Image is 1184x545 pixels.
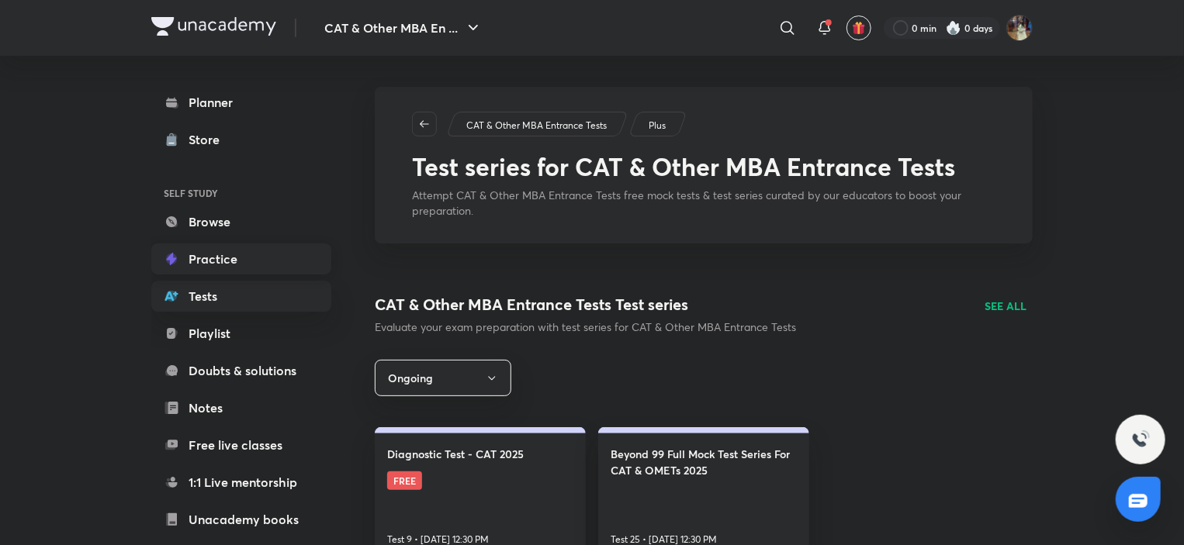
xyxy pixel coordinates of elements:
a: Plus [646,119,669,133]
h6: SELF STUDY [151,180,331,206]
p: CAT & Other MBA Entrance Tests [466,119,607,133]
h4: CAT & Other MBA Entrance Tests Test series [375,293,796,316]
img: streak [946,20,961,36]
button: avatar [846,16,871,40]
a: SEE ALL [985,298,1026,314]
span: FREE [387,471,422,490]
img: kanak goel [1006,15,1033,41]
img: ttu [1131,430,1150,449]
div: Store [189,130,229,149]
a: Free live classes [151,429,331,460]
a: Practice [151,243,331,274]
a: Planner [151,87,331,118]
h4: Diagnostic Test - CAT 2025 [387,446,524,462]
a: Unacademy books [151,504,331,535]
a: Doubts & solutions [151,355,331,386]
h4: Beyond 99 Full Mock Test Series For CAT & OMETs 2025 [611,446,797,478]
a: 1:1 Live mentorship [151,467,331,498]
a: Playlist [151,318,331,349]
a: Browse [151,206,331,237]
img: Company Logo [151,17,276,36]
img: avatar [852,21,866,35]
a: Company Logo [151,17,276,40]
button: CAT & Other MBA En ... [315,12,492,43]
p: Evaluate your exam preparation with test series for CAT & Other MBA Entrance Tests [375,319,796,335]
a: Tests [151,281,331,312]
a: CAT & Other MBA Entrance Tests [464,119,610,133]
button: Ongoing [375,360,511,396]
h1: Test series for CAT & Other MBA Entrance Tests [412,152,995,181]
a: Store [151,124,331,155]
p: Plus [649,119,666,133]
a: Notes [151,392,331,423]
p: Attempt CAT & Other MBA Entrance Tests free mock tests & test series curated by our educators to ... [412,188,995,219]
